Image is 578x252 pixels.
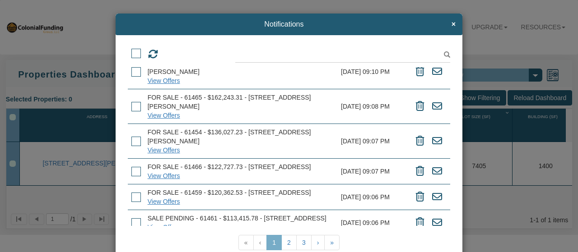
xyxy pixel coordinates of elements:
[148,172,180,179] a: View Offers
[337,89,408,124] td: [DATE] 09:08 PM
[148,112,180,119] a: View Offers
[296,235,312,250] a: 3
[148,162,334,171] div: FOR SALE - 61466 - $122,727.73 - [STREET_ADDRESS]
[148,198,180,205] a: View Offers
[148,188,334,197] div: FOR SALE - 61459 - $120,362.53 - [STREET_ADDRESS]
[337,124,408,158] td: [DATE] 09:07 PM
[148,224,180,231] a: View Offers
[337,210,408,235] td: [DATE] 09:06 PM
[337,54,408,89] td: [DATE] 09:10 PM
[238,235,254,250] a: «
[281,235,297,250] a: 2
[148,58,334,76] div: SALE PENDING - 61465 - $162,243.31 - [STREET_ADDRESS][PERSON_NAME]
[452,20,456,28] span: ×
[148,93,334,111] div: FOR SALE - 61465 - $162,243.31 - [STREET_ADDRESS][PERSON_NAME]
[324,235,340,250] a: »
[148,147,180,154] a: View Offers
[148,77,180,84] a: View Offers
[337,184,408,210] td: [DATE] 09:06 PM
[311,235,325,250] a: ›
[266,235,282,250] a: 1
[148,214,334,223] div: SALE PENDING - 61461 - $113,415.78 - [STREET_ADDRESS]
[337,158,408,184] td: [DATE] 09:07 PM
[122,20,446,28] span: Notifications
[253,235,267,250] a: ‹
[148,128,334,146] div: FOR SALE - 61454 - $136,027.23 - [STREET_ADDRESS][PERSON_NAME]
